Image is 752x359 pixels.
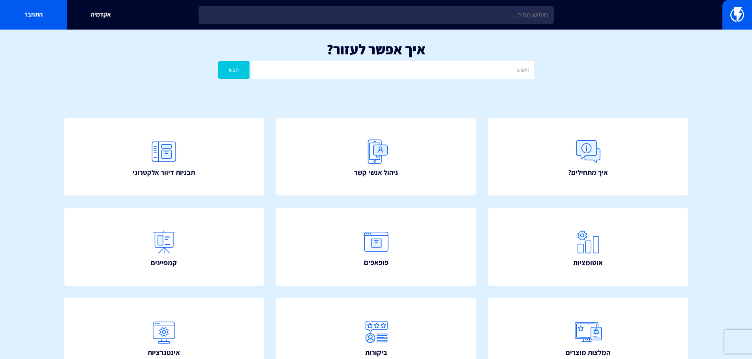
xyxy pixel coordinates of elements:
input: חיפוש [251,61,534,79]
a: ניהול אנשי קשר [276,118,476,196]
span: ביקורות [365,348,387,358]
a: פופאפים [276,208,476,286]
h1: איך אפשר לעזור? [12,41,740,57]
span: תבניות דיוור אלקטרוני [133,167,195,178]
a: איך מתחילים? [488,118,688,196]
button: חפש [218,61,250,79]
input: חיפוש מהיר... [199,6,554,24]
span: המלצות מוצרים [566,348,610,358]
span: קמפיינים [151,258,177,268]
a: קמפיינים [64,208,264,286]
a: אוטומציות [488,208,688,286]
span: פופאפים [364,257,388,268]
span: אוטומציות [573,258,603,268]
span: אינטגרציות [148,348,180,358]
span: ניהול אנשי קשר [354,167,398,178]
span: איך מתחילים? [568,167,608,178]
a: תבניות דיוור אלקטרוני [64,118,264,196]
